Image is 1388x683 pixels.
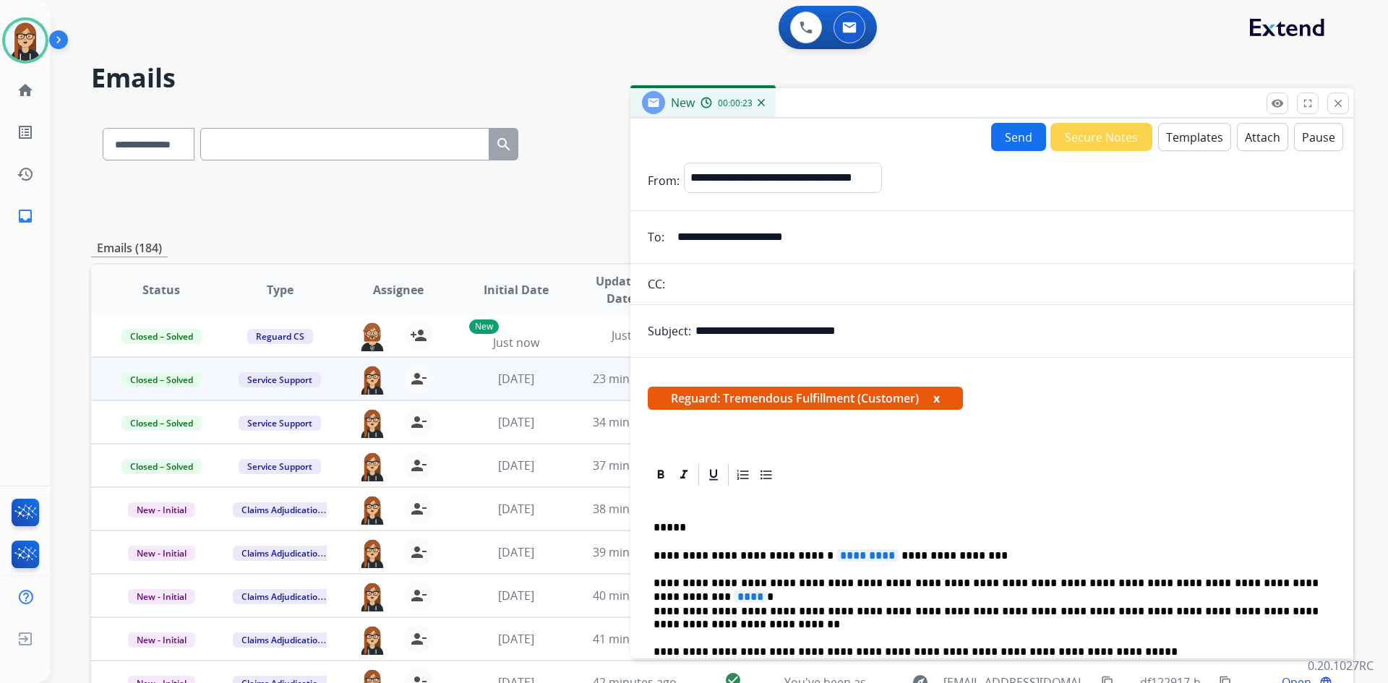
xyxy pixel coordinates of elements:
[233,632,332,648] span: Claims Adjudication
[1294,123,1343,151] button: Pause
[121,416,202,431] span: Closed – Solved
[410,327,427,344] mat-icon: person_add
[648,387,963,410] span: Reguard: Tremendous Fulfillment (Customer)
[410,587,427,604] mat-icon: person_remove
[128,546,195,561] span: New - Initial
[650,464,672,486] div: Bold
[128,632,195,648] span: New - Initial
[358,408,387,438] img: agent-avatar
[498,544,534,560] span: [DATE]
[128,589,195,604] span: New - Initial
[410,413,427,431] mat-icon: person_remove
[498,631,534,647] span: [DATE]
[593,501,677,517] span: 38 minutes ago
[991,123,1046,151] button: Send
[121,372,202,387] span: Closed – Solved
[17,166,34,183] mat-icon: history
[239,459,321,474] span: Service Support
[358,538,387,568] img: agent-avatar
[410,370,427,387] mat-icon: person_remove
[648,228,664,246] p: To:
[358,451,387,481] img: agent-avatar
[1301,97,1314,110] mat-icon: fullscreen
[484,281,549,298] span: Initial Date
[498,458,534,473] span: [DATE]
[593,458,677,473] span: 37 minutes ago
[673,464,695,486] div: Italic
[91,64,1353,93] h2: Emails
[17,207,34,225] mat-icon: inbox
[648,172,680,189] p: From:
[239,416,321,431] span: Service Support
[588,272,654,307] span: Updated Date
[498,414,534,430] span: [DATE]
[1308,657,1374,674] p: 0.20.1027RC
[142,281,180,298] span: Status
[498,501,534,517] span: [DATE]
[498,588,534,603] span: [DATE]
[1271,97,1284,110] mat-icon: remove_red_eye
[495,136,513,153] mat-icon: search
[1237,123,1288,151] button: Attach
[498,371,534,387] span: [DATE]
[267,281,294,298] span: Type
[1158,123,1231,151] button: Templates
[121,459,202,474] span: Closed – Solved
[233,589,332,604] span: Claims Adjudication
[5,20,46,61] img: avatar
[410,544,427,561] mat-icon: person_remove
[933,390,940,407] button: x
[233,502,332,517] span: Claims Adjudication
[593,414,677,430] span: 34 minutes ago
[17,124,34,141] mat-icon: list_alt
[358,321,387,351] img: agent-avatar
[648,275,665,293] p: CC:
[17,82,34,99] mat-icon: home
[612,327,658,343] span: Just now
[358,624,387,655] img: agent-avatar
[648,322,691,340] p: Subject:
[121,329,202,344] span: Closed – Solved
[469,319,499,334] p: New
[358,364,387,395] img: agent-avatar
[410,457,427,474] mat-icon: person_remove
[718,98,753,109] span: 00:00:23
[91,239,168,257] p: Emails (184)
[755,464,777,486] div: Bullet List
[1332,97,1345,110] mat-icon: close
[493,335,539,351] span: Just now
[373,281,424,298] span: Assignee
[233,546,332,561] span: Claims Adjudication
[128,502,195,517] span: New - Initial
[1050,123,1152,151] button: Secure Notes
[593,588,677,603] span: 40 minutes ago
[671,95,695,111] span: New
[239,372,321,387] span: Service Support
[593,371,677,387] span: 23 minutes ago
[358,494,387,525] img: agent-avatar
[703,464,724,486] div: Underline
[247,329,313,344] span: Reguard CS
[410,630,427,648] mat-icon: person_remove
[593,544,677,560] span: 39 minutes ago
[593,631,677,647] span: 41 minutes ago
[410,500,427,517] mat-icon: person_remove
[358,581,387,611] img: agent-avatar
[732,464,754,486] div: Ordered List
